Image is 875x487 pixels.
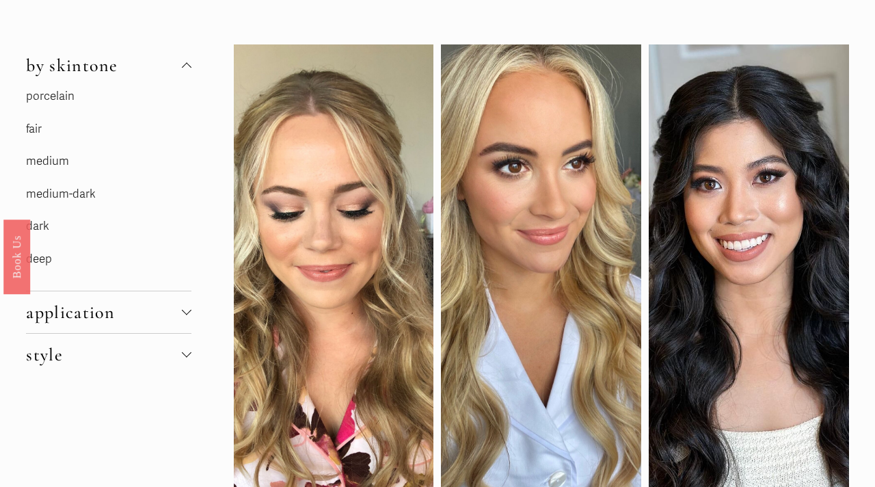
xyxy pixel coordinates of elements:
[26,55,182,76] span: by skintone
[26,86,191,291] div: by skintone
[26,344,182,365] span: style
[26,122,42,136] a: fair
[26,334,191,376] button: style
[26,291,191,333] button: application
[26,44,191,86] button: by skintone
[26,252,52,266] a: deep
[3,220,30,294] a: Book Us
[26,219,49,233] a: dark
[26,302,182,323] span: application
[26,187,96,201] a: medium-dark
[26,154,69,168] a: medium
[26,89,75,103] a: porcelain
